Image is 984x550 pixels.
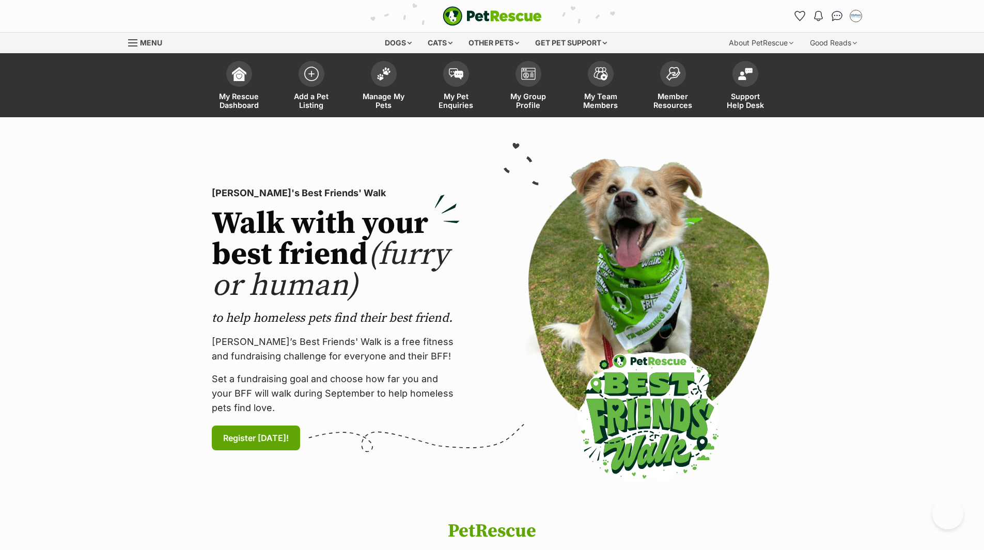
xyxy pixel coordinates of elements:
span: My Pet Enquiries [433,92,479,109]
a: Menu [128,33,169,51]
img: pet-enquiries-icon-7e3ad2cf08bfb03b45e93fb7055b45f3efa6380592205ae92323e6603595dc1f.svg [449,68,463,80]
span: Manage My Pets [361,92,407,109]
img: chat-41dd97257d64d25036548639549fe6c8038ab92f7586957e7f3b1b290dea8141.svg [832,11,842,21]
ul: Account quick links [792,8,864,24]
img: team-members-icon-5396bd8760b3fe7c0b43da4ab00e1e3bb1a5d9ba89233759b79545d2d3fc5d0d.svg [593,67,608,81]
span: (furry or human) [212,235,449,305]
a: PetRescue [443,6,542,26]
img: Jodie Parnell profile pic [851,11,861,21]
span: Support Help Desk [722,92,769,109]
span: Menu [140,38,162,47]
img: logo-e224e6f780fb5917bec1dbf3a21bbac754714ae5b6737aabdf751b685950b380.svg [443,6,542,26]
p: Set a fundraising goal and choose how far you and your BFF will walk during September to help hom... [212,372,460,415]
div: Get pet support [528,33,614,53]
div: Other pets [461,33,526,53]
div: About PetRescue [722,33,801,53]
h2: Walk with your best friend [212,209,460,302]
button: My account [848,8,864,24]
span: My Rescue Dashboard [216,92,262,109]
div: Dogs [378,33,419,53]
p: to help homeless pets find their best friend. [212,310,460,326]
a: Manage My Pets [348,56,420,117]
a: Conversations [829,8,846,24]
a: Favourites [792,8,808,24]
a: Register [DATE]! [212,426,300,450]
img: manage-my-pets-icon-02211641906a0b7f246fdf0571729dbe1e7629f14944591b6c1af311fb30b64b.svg [377,67,391,81]
a: My Team Members [565,56,637,117]
img: member-resources-icon-8e73f808a243e03378d46382f2149f9095a855e16c252ad45f914b54edf8863c.svg [666,67,680,81]
div: Cats [420,33,460,53]
img: dashboard-icon-eb2f2d2d3e046f16d808141f083e7271f6b2e854fb5c12c21221c1fb7104beca.svg [232,67,246,81]
span: Register [DATE]! [223,432,289,444]
button: Notifications [810,8,827,24]
p: [PERSON_NAME]’s Best Friends' Walk is a free fitness and fundraising challenge for everyone and t... [212,335,460,364]
h1: PetRescue [333,521,651,542]
p: [PERSON_NAME]'s Best Friends' Walk [212,186,460,200]
img: notifications-46538b983faf8c2785f20acdc204bb7945ddae34d4c08c2a6579f10ce5e182be.svg [814,11,822,21]
a: Member Resources [637,56,709,117]
span: Member Resources [650,92,696,109]
a: My Rescue Dashboard [203,56,275,117]
a: My Pet Enquiries [420,56,492,117]
span: Add a Pet Listing [288,92,335,109]
div: Good Reads [803,33,864,53]
span: My Team Members [577,92,624,109]
img: add-pet-listing-icon-0afa8454b4691262ce3f59096e99ab1cd57d4a30225e0717b998d2c9b9846f56.svg [304,67,319,81]
img: help-desk-icon-fdf02630f3aa405de69fd3d07c3f3aa587a6932b1a1747fa1d2bba05be0121f9.svg [738,68,753,80]
img: group-profile-icon-3fa3cf56718a62981997c0bc7e787c4b2cf8bcc04b72c1350f741eb67cf2f40e.svg [521,68,536,80]
a: My Group Profile [492,56,565,117]
a: Add a Pet Listing [275,56,348,117]
iframe: Help Scout Beacon - Open [932,498,963,529]
span: My Group Profile [505,92,552,109]
a: Support Help Desk [709,56,782,117]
